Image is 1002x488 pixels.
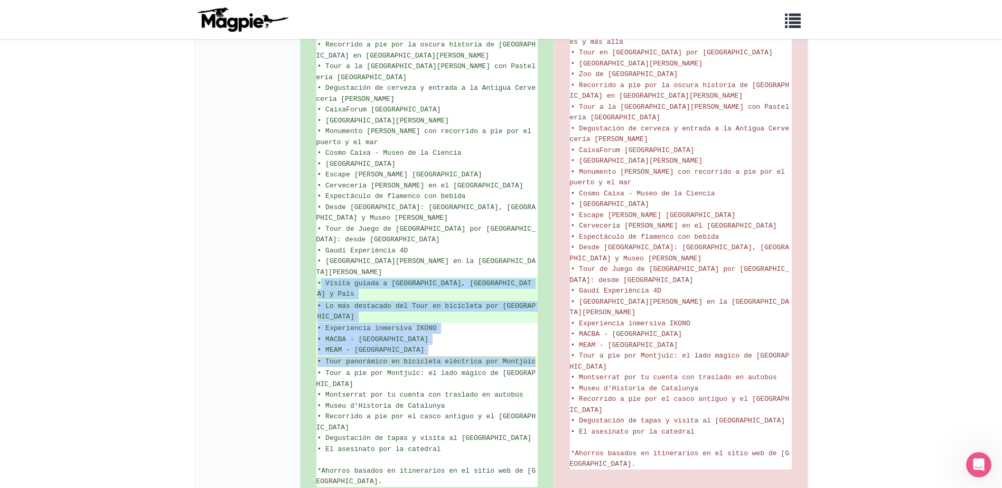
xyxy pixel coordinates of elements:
[571,320,690,327] span: • Experiencia inmersiva IKONO
[317,356,537,367] ins: • Tour panorámico en bicicleta eléctrica por Montjüic
[570,449,789,468] span: *Ahorros basados en itinerarios en el sitio web de [GEOGRAPHIC_DATA].
[317,192,466,200] span: • Espectáculo de flamenco con bebida
[571,60,703,68] span: • [GEOGRAPHIC_DATA][PERSON_NAME]
[316,62,536,81] span: • Tour a la [GEOGRAPHIC_DATA][PERSON_NAME] con Pastelería [GEOGRAPHIC_DATA]
[316,127,536,146] span: • Monumento [PERSON_NAME] con recorrido a pie por el puerto y el mar
[571,190,715,198] span: • Cosmo Caixa - Museo de la Ciencia
[571,417,785,425] span: • Degustación de tapas y visita al [GEOGRAPHIC_DATA]
[966,452,991,477] iframe: Intercom live chat
[570,352,789,371] span: • Tour a pie por Montjuïc: el lado mágico de [GEOGRAPHIC_DATA]
[316,41,536,60] span: • Recorrido a pie por la oscura historia de [GEOGRAPHIC_DATA] en [GEOGRAPHIC_DATA][PERSON_NAME]
[571,146,695,154] span: • CaixaForum [GEOGRAPHIC_DATA]
[317,160,396,168] span: • [GEOGRAPHIC_DATA]
[317,106,441,114] span: • CaixaForum [GEOGRAPHIC_DATA]
[570,16,789,46] span: • Recorrido a pie por los mercados de [GEOGRAPHIC_DATA]: [GEOGRAPHIC_DATA], [GEOGRAPHIC_DATA], de...
[571,211,736,219] span: • Escape [PERSON_NAME] [GEOGRAPHIC_DATA]
[571,287,662,295] span: • Gaudí Experiència 4D
[317,335,429,343] span: • MACBA - [GEOGRAPHIC_DATA]
[317,391,523,399] span: • Montserrat por tu cuenta con traslado en autobús
[571,428,695,436] span: • El asesinato por la catedral
[571,70,678,78] span: • Zoo de [GEOGRAPHIC_DATA]
[571,222,777,230] span: • Cervecería [PERSON_NAME] en el [GEOGRAPHIC_DATA]
[570,168,789,187] span: • Monumento [PERSON_NAME] con recorrido a pie por el puerto y el mar
[570,103,789,122] span: • Tour a la [GEOGRAPHIC_DATA][PERSON_NAME] con Pastelería [GEOGRAPHIC_DATA]
[570,298,789,317] span: • [GEOGRAPHIC_DATA][PERSON_NAME] en la [GEOGRAPHIC_DATA][PERSON_NAME]
[571,200,649,208] span: • [GEOGRAPHIC_DATA]
[571,384,699,392] span: • Museu d'Historia de Catalunya
[317,301,537,322] ins: • Lo más destacado del Tour en bicicleta por [GEOGRAPHIC_DATA]
[317,117,450,125] span: • [GEOGRAPHIC_DATA][PERSON_NAME]
[571,157,703,165] span: • [GEOGRAPHIC_DATA][PERSON_NAME]
[571,373,777,381] span: • Montserrat por tu cuenta con traslado en autobús
[316,225,536,244] span: • Tour de Juego de [GEOGRAPHIC_DATA] por [GEOGRAPHIC_DATA]: desde [GEOGRAPHIC_DATA]
[317,324,437,332] span: • Experiencia inmersiva IKONO
[317,149,462,157] span: • Cosmo Caixa - Museo de la Ciencia
[571,330,682,338] span: • MACBA - [GEOGRAPHIC_DATA]
[317,171,482,179] span: • Escape [PERSON_NAME] [GEOGRAPHIC_DATA]
[570,243,789,262] span: • Desde [GEOGRAPHIC_DATA]: [GEOGRAPHIC_DATA], [GEOGRAPHIC_DATA] y Museo [PERSON_NAME]
[317,278,537,299] ins: • Visita guiada a [GEOGRAPHIC_DATA], [GEOGRAPHIC_DATA] y Pals
[316,203,536,222] span: • Desde [GEOGRAPHIC_DATA]: [GEOGRAPHIC_DATA], [GEOGRAPHIC_DATA] y Museo [PERSON_NAME]
[317,247,408,255] span: • Gaudí Experiència 4D
[570,395,789,414] span: • Recorrido a pie por el casco antiguo y el [GEOGRAPHIC_DATA]
[571,233,719,241] span: • Espectáculo de flamenco con bebida
[316,369,536,388] span: • Tour a pie por Montjuïc: el lado mágico de [GEOGRAPHIC_DATA]
[570,81,789,100] span: • Recorrido a pie por la oscura historia de [GEOGRAPHIC_DATA] en [GEOGRAPHIC_DATA][PERSON_NAME]
[195,7,290,32] img: logo-ab69f6fb50320c5b225c76a69d11143b.png
[317,402,445,410] span: • Museu d'Historia de Catalunya
[571,49,773,57] span: • Tour en [GEOGRAPHIC_DATA] por [GEOGRAPHIC_DATA]
[317,346,425,354] span: • MEAM - [GEOGRAPHIC_DATA]
[570,265,789,284] span: • Tour de Juego de [GEOGRAPHIC_DATA] por [GEOGRAPHIC_DATA]: desde [GEOGRAPHIC_DATA]
[316,412,536,431] span: • Recorrido a pie por el casco antiguo y el [GEOGRAPHIC_DATA]
[316,257,536,276] span: • [GEOGRAPHIC_DATA][PERSON_NAME] en la [GEOGRAPHIC_DATA][PERSON_NAME]
[316,84,536,103] span: • Degustación de cerveza y entrada a la Antigua Cervecería [PERSON_NAME]
[317,182,523,190] span: • Cervecería [PERSON_NAME] en el [GEOGRAPHIC_DATA]
[317,434,532,442] span: • Degustación de tapas y visita al [GEOGRAPHIC_DATA]
[316,467,536,486] span: *Ahorros basados en itinerarios en el sitio web de [GEOGRAPHIC_DATA].
[317,445,441,453] span: • El asesinato por la catedral
[570,125,789,144] span: • Degustación de cerveza y entrada a la Antigua Cervecería [PERSON_NAME]
[571,341,678,349] span: • MEAM - [GEOGRAPHIC_DATA]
